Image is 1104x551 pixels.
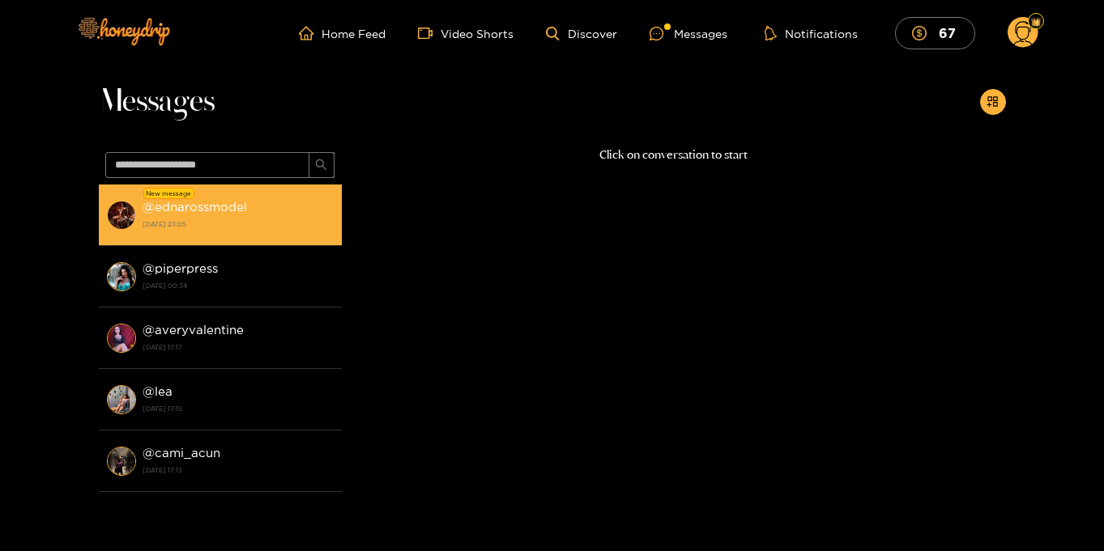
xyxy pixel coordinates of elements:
strong: [DATE] 17:15 [143,401,334,416]
img: conversation [107,447,136,476]
a: Discover [546,27,616,40]
strong: @ cami_acun [143,446,220,460]
div: Messages [650,24,727,43]
img: conversation [107,201,136,230]
a: Home Feed [299,26,386,40]
button: appstore-add [980,89,1006,115]
span: video-camera [418,26,441,40]
strong: @ piperpress [143,261,218,275]
button: search [309,152,335,178]
strong: [DATE] 17:17 [143,340,334,354]
img: conversation [107,324,136,353]
div: New message [143,188,194,199]
strong: @ ednarossmodel [143,200,247,214]
button: 67 [895,17,975,49]
span: appstore-add [987,95,999,109]
span: search [315,159,327,172]
button: Notifications [760,25,863,41]
span: home [299,26,322,40]
mark: 67 [936,24,958,41]
img: conversation [107,385,136,414]
strong: @ averyvalentine [143,323,244,337]
span: Messages [99,83,215,121]
img: Fan Level [1031,17,1041,27]
strong: [DATE] 00:34 [143,278,334,293]
img: conversation [107,262,136,291]
p: Click on conversation to start [342,146,1006,164]
a: Video Shorts [418,26,514,40]
strong: @ lea [143,384,173,398]
strong: [DATE] 17:13 [143,463,334,477]
span: dollar [912,26,935,40]
strong: [DATE] 23:05 [143,217,334,231]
